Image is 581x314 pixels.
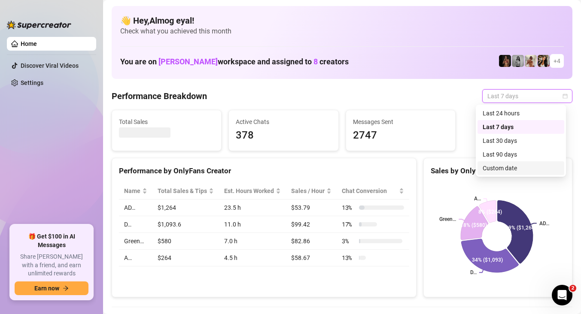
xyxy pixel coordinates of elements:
[152,199,219,216] td: $1,264
[483,150,559,159] div: Last 90 days
[342,203,356,212] span: 13 %
[119,165,409,177] div: Performance by OnlyFans Creator
[21,62,79,69] a: Discover Viral Videos
[483,122,559,132] div: Last 7 days
[119,250,152,266] td: A…
[342,186,397,196] span: Chat Conversion
[15,281,88,295] button: Earn nowarrow-right
[158,57,218,66] span: [PERSON_NAME]
[63,285,69,291] span: arrow-right
[478,120,564,134] div: Last 7 days
[342,253,356,263] span: 13 %
[499,55,511,67] img: D
[337,183,409,199] th: Chat Conversion
[483,163,559,173] div: Custom date
[15,232,88,249] span: 🎁 Get $100 in AI Messages
[286,183,337,199] th: Sales / Hour
[539,220,549,226] text: AD…
[119,233,152,250] td: Green…
[286,233,337,250] td: $82.86
[152,183,219,199] th: Total Sales & Tips
[483,136,559,145] div: Last 30 days
[15,253,88,278] span: Share [PERSON_NAME] with a friend, and earn unlimited rewards
[21,79,43,86] a: Settings
[124,186,140,196] span: Name
[21,40,37,47] a: Home
[552,285,572,305] iframe: Intercom live chat
[152,250,219,266] td: $264
[478,148,564,161] div: Last 90 days
[152,233,219,250] td: $580
[7,21,71,29] img: logo-BBDzfeDw.svg
[483,109,559,118] div: Last 24 hours
[236,117,331,127] span: Active Chats
[563,94,568,99] span: calendar
[219,250,286,266] td: 4.5 h
[353,127,448,144] span: 2747
[219,233,286,250] td: 7.0 h
[342,236,356,246] span: 3 %
[119,216,152,233] td: D…
[291,186,325,196] span: Sales / Hour
[554,56,560,66] span: + 4
[119,199,152,216] td: AD…
[112,90,207,102] h4: Performance Breakdown
[538,55,550,67] img: AD
[478,161,564,175] div: Custom date
[120,27,564,36] span: Check what you achieved this month
[120,15,564,27] h4: 👋 Hey, Almog eyal !
[525,55,537,67] img: Green
[353,117,448,127] span: Messages Sent
[512,55,524,67] img: A
[286,199,337,216] td: $53.79
[342,220,356,229] span: 17 %
[152,216,219,233] td: $1,093.6
[474,196,481,202] text: A…
[34,285,59,292] span: Earn now
[236,127,331,144] span: 378
[478,134,564,148] div: Last 30 days
[224,186,274,196] div: Est. Hours Worked
[313,57,318,66] span: 8
[219,199,286,216] td: 23.5 h
[478,106,564,120] div: Last 24 hours
[119,117,214,127] span: Total Sales
[569,285,576,292] span: 2
[158,186,207,196] span: Total Sales & Tips
[286,250,337,266] td: $58.67
[470,270,477,276] text: D…
[119,183,152,199] th: Name
[120,57,349,66] h1: You are on workspace and assigned to creators
[286,216,337,233] td: $99.42
[439,216,456,222] text: Green…
[431,165,565,177] div: Sales by OnlyFans Creator
[219,216,286,233] td: 11.0 h
[487,90,567,103] span: Last 7 days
